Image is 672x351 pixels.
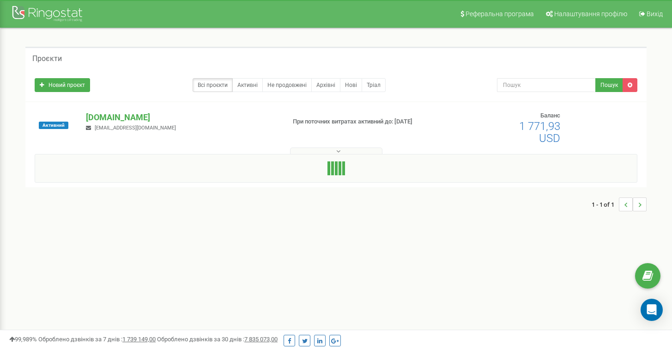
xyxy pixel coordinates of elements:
a: Тріал [362,78,386,92]
a: Не продовжені [262,78,312,92]
h5: Проєкти [32,55,62,63]
span: 99,989% [9,336,37,343]
span: Налаштування профілю [554,10,627,18]
u: 7 835 073,00 [244,336,278,343]
span: Баланс [540,112,560,119]
span: 1 - 1 of 1 [592,197,619,211]
a: Активні [232,78,263,92]
span: 1 771,93 USD [519,120,560,145]
span: Реферальна програма [466,10,534,18]
span: [EMAIL_ADDRESS][DOMAIN_NAME] [95,125,176,131]
div: Open Intercom Messenger [641,299,663,321]
input: Пошук [497,78,596,92]
a: Всі проєкти [193,78,233,92]
nav: ... [592,188,647,221]
a: Архівні [311,78,340,92]
span: Активний [39,122,68,129]
span: Оброблено дзвінків за 7 днів : [38,336,156,343]
u: 1 739 149,00 [122,336,156,343]
span: Вихід [647,10,663,18]
p: При поточних витратах активний до: [DATE] [293,117,433,126]
button: Пошук [595,78,623,92]
a: Нові [340,78,362,92]
span: Оброблено дзвінків за 30 днів : [157,336,278,343]
p: [DOMAIN_NAME] [86,111,278,123]
a: Новий проєкт [35,78,90,92]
